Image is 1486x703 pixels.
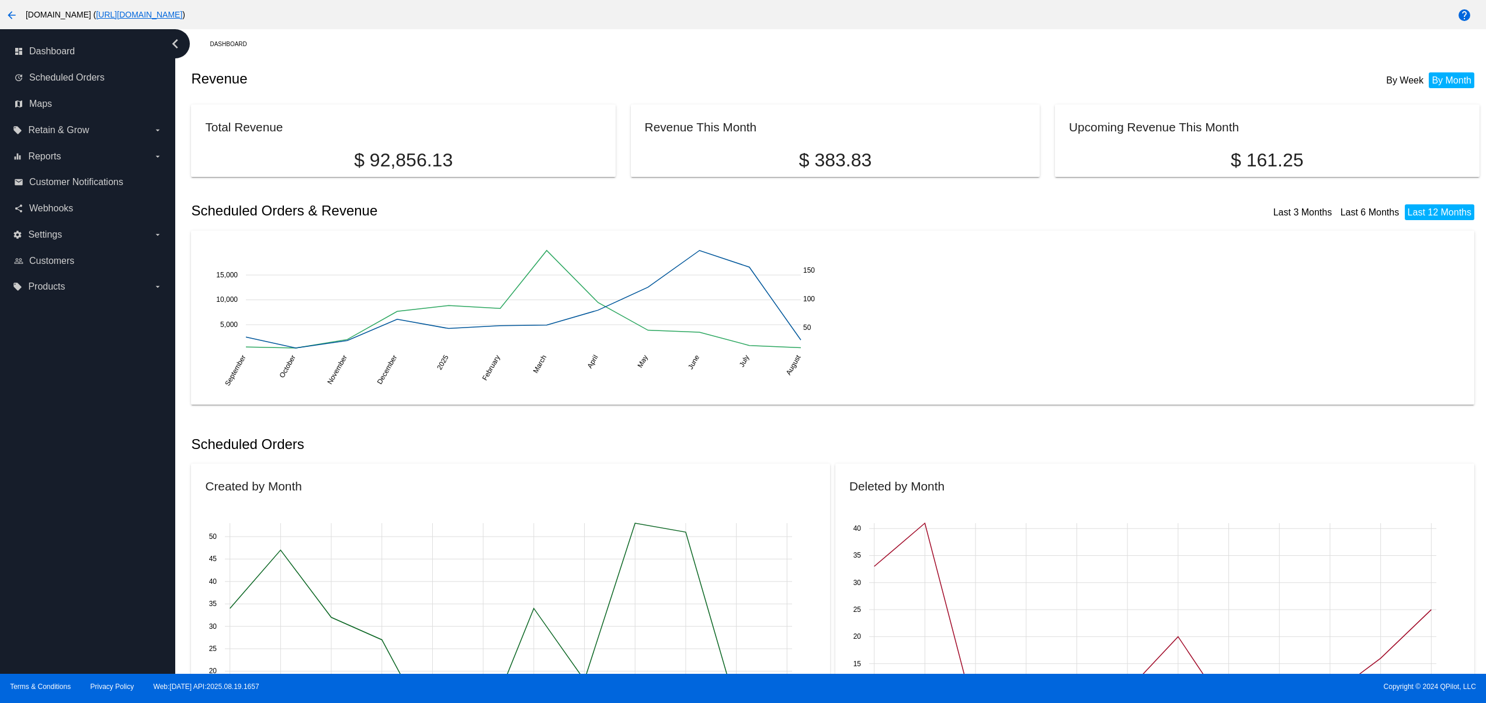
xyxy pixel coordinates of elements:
[853,633,862,641] text: 20
[849,479,945,493] h2: Deleted by Month
[205,149,601,171] p: $ 92,856.13
[29,256,74,266] span: Customers
[14,42,162,61] a: dashboard Dashboard
[326,353,349,385] text: November
[224,353,248,387] text: September
[96,10,182,19] a: [URL][DOMAIN_NAME]
[26,10,185,19] span: [DOMAIN_NAME] ( )
[29,72,105,83] span: Scheduled Orders
[5,8,19,22] mat-icon: arrow_back
[14,252,162,270] a: people_outline Customers
[738,353,751,368] text: July
[29,203,73,214] span: Webhooks
[10,683,71,691] a: Terms & Conditions
[14,204,23,213] i: share
[209,600,217,608] text: 35
[28,229,62,240] span: Settings
[29,46,75,57] span: Dashboard
[209,577,217,586] text: 40
[153,230,162,239] i: arrow_drop_down
[28,151,61,162] span: Reports
[14,199,162,218] a: share Webhooks
[191,436,835,453] h2: Scheduled Orders
[14,47,23,56] i: dashboard
[14,99,23,109] i: map
[803,323,811,332] text: 50
[1273,207,1332,217] a: Last 3 Months
[784,353,803,377] text: August
[1408,207,1471,217] a: Last 12 Months
[153,282,162,291] i: arrow_drop_down
[1383,72,1426,88] li: By Week
[1341,207,1400,217] a: Last 6 Months
[29,177,123,187] span: Customer Notifications
[205,479,301,493] h2: Created by Month
[217,295,238,304] text: 10,000
[153,152,162,161] i: arrow_drop_down
[853,605,862,614] text: 25
[154,683,259,691] a: Web:[DATE] API:2025.08.19.1657
[191,71,835,87] h2: Revenue
[532,353,548,374] text: March
[376,353,399,385] text: December
[1069,149,1465,171] p: $ 161.25
[209,533,217,541] text: 50
[217,270,238,279] text: 15,000
[13,126,22,135] i: local_offer
[636,353,650,369] text: May
[803,266,815,274] text: 150
[91,683,134,691] a: Privacy Policy
[209,667,217,676] text: 20
[13,152,22,161] i: equalizer
[28,281,65,292] span: Products
[14,173,162,192] a: email Customer Notifications
[645,149,1026,171] p: $ 383.83
[436,353,451,371] text: 2025
[191,203,835,219] h2: Scheduled Orders & Revenue
[1457,8,1471,22] mat-icon: help
[166,34,185,53] i: chevron_left
[686,353,701,371] text: June
[205,120,283,134] h2: Total Revenue
[1069,120,1239,134] h2: Upcoming Revenue This Month
[29,99,52,109] span: Maps
[1429,72,1474,88] li: By Month
[153,126,162,135] i: arrow_drop_down
[220,321,238,329] text: 5,000
[14,256,23,266] i: people_outline
[853,579,862,587] text: 30
[209,645,217,653] text: 25
[753,683,1476,691] span: Copyright © 2024 QPilot, LLC
[853,525,862,533] text: 40
[278,353,297,379] text: October
[210,35,257,53] a: Dashboard
[14,178,23,187] i: email
[209,555,217,563] text: 45
[645,120,757,134] h2: Revenue This Month
[209,622,217,631] text: 30
[803,295,815,303] text: 100
[28,125,89,135] span: Retain & Grow
[853,660,862,668] text: 15
[14,95,162,113] a: map Maps
[13,230,22,239] i: settings
[853,552,862,560] text: 35
[14,68,162,87] a: update Scheduled Orders
[481,353,502,382] text: February
[14,73,23,82] i: update
[13,282,22,291] i: local_offer
[586,353,600,370] text: April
